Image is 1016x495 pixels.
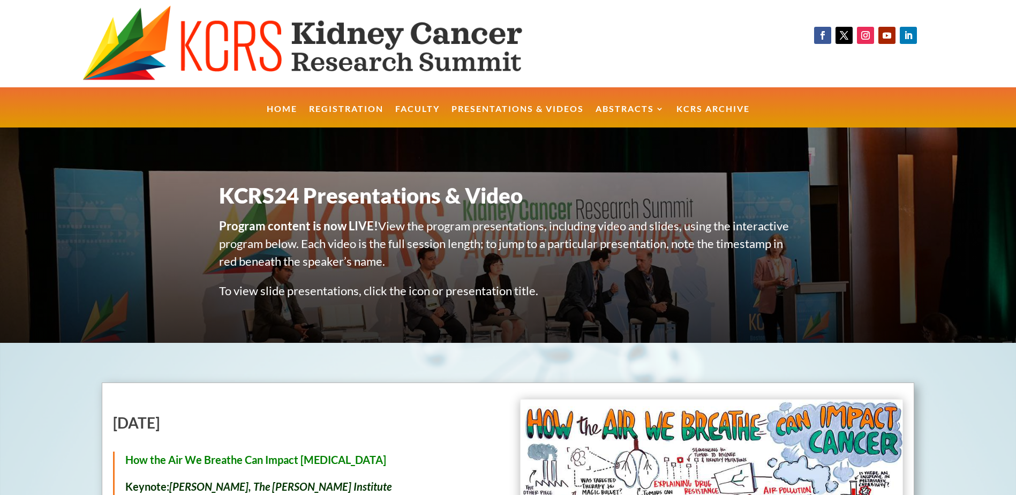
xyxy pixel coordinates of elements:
[395,105,440,128] a: Faculty
[857,27,874,44] a: Follow on Instagram
[900,27,917,44] a: Follow on LinkedIn
[113,415,496,436] h2: [DATE]
[82,5,576,82] img: KCRS generic logo wide
[451,105,584,128] a: Presentations & Videos
[219,283,538,298] span: To view slide presentations, click the icon or presentation title.
[169,480,392,493] em: [PERSON_NAME], The [PERSON_NAME] Institute
[219,219,378,233] strong: Program content is now LIVE!
[309,105,383,128] a: Registration
[676,105,750,128] a: KCRS Archive
[125,453,386,466] strong: How the Air We Breathe Can Impact [MEDICAL_DATA]
[596,105,665,128] a: Abstracts
[219,219,789,268] span: View the program presentations, including video and slides, using the interactive program below. ...
[267,105,297,128] a: Home
[219,183,523,208] span: KCRS24 Presentations & Video
[836,27,853,44] a: Follow on X
[814,27,831,44] a: Follow on Facebook
[125,480,392,493] span: Keynote:
[878,27,895,44] a: Follow on Youtube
